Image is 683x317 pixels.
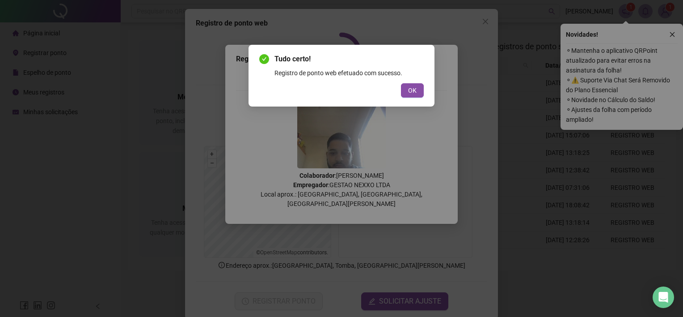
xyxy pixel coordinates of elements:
[653,287,674,308] div: Open Intercom Messenger
[401,83,424,98] button: OK
[274,68,424,78] div: Registro de ponto web efetuado com sucesso.
[408,86,417,95] span: OK
[274,54,424,64] span: Tudo certo!
[259,54,269,64] span: check-circle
